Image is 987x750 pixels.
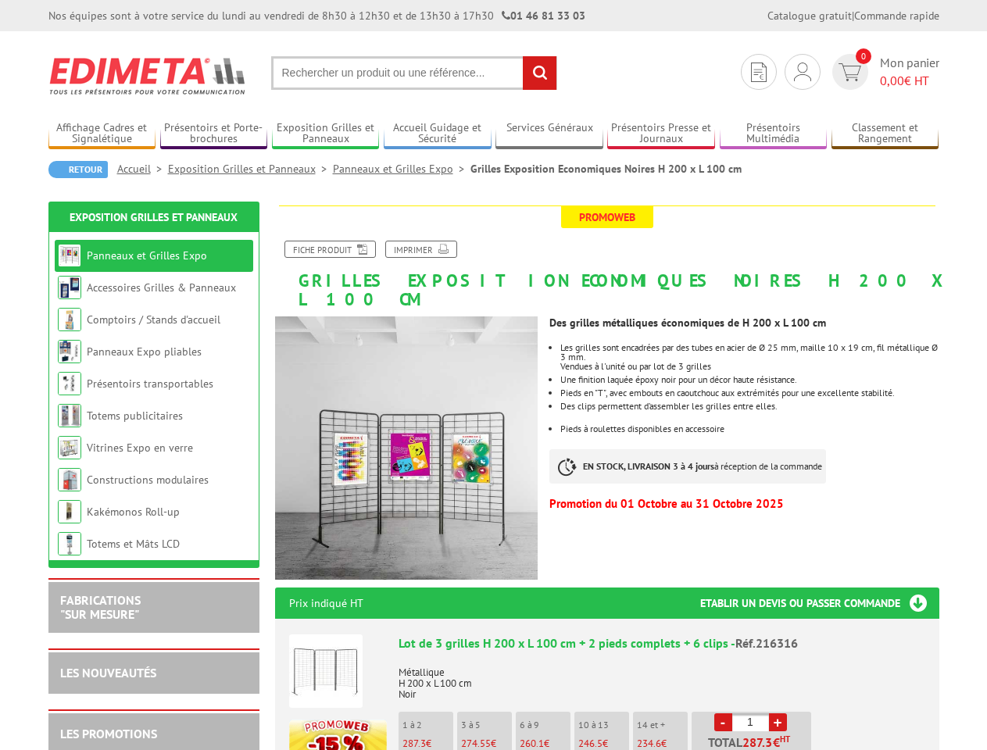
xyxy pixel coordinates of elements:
p: € [520,738,570,749]
p: € [637,738,688,749]
img: Edimeta [48,47,248,105]
p: Les grilles sont encadrées par des tubes en acier de Ø 25 mm, maille 10 x 19 cm, fil métallique Ø... [560,343,939,362]
img: Accessoires Grilles & Panneaux [58,276,81,299]
a: Vitrines Expo en verre [87,441,193,455]
div: | [767,8,939,23]
input: Rechercher un produit ou une référence... [271,56,557,90]
p: Promotion du 01 Octobre au 31 Octobre 2025 [549,499,939,509]
img: Totems publicitaires [58,404,81,427]
li: Grilles Exposition Economiques Noires H 200 x L 100 cm [470,161,742,177]
p: 14 et + [637,720,688,730]
span: Mon panier [880,54,939,90]
a: + [769,713,787,731]
a: Imprimer [385,241,457,258]
img: grilles_exposition_economiques_216316_216306_216016_216116.jpg [275,316,538,580]
div: Nos équipes sont à votre service du lundi au vendredi de 8h30 à 12h30 et de 13h30 à 17h30 [48,8,585,23]
a: Commande rapide [854,9,939,23]
p: 3 à 5 [461,720,512,730]
a: Accueil Guidage et Sécurité [384,121,492,147]
img: Constructions modulaires [58,468,81,491]
img: Comptoirs / Stands d'accueil [58,308,81,331]
p: Des clips permettent d’assembler les grilles entre elles. [560,402,939,411]
input: rechercher [523,56,556,90]
a: Retour [48,161,108,178]
a: devis rapide 0 Mon panier 0,00€ HT [828,54,939,90]
a: LES NOUVEAUTÉS [60,665,156,680]
a: Présentoirs transportables [87,377,213,391]
p: € [461,738,512,749]
a: Fiche produit [284,241,376,258]
p: à réception de la commande [549,449,826,484]
p: € [578,738,629,749]
a: Panneaux Expo pliables [87,345,202,359]
span: € HT [880,72,939,90]
p: Prix indiqué HT [289,587,363,619]
span: Promoweb [561,206,653,228]
img: Vitrines Expo en verre [58,436,81,459]
strong: EN STOCK, LIVRAISON 3 à 4 jours [583,460,714,472]
div: Lot de 3 grilles H 200 x L 100 cm + 2 pieds complets + 6 clips - [399,634,925,652]
a: Totems et Mâts LCD [87,537,180,551]
a: Exposition Grilles et Panneaux [272,121,380,147]
p: 1 à 2 [402,720,453,730]
a: Présentoirs et Porte-brochures [160,121,268,147]
p: Vendues à l'unité ou par lot de 3 grilles [560,362,939,371]
img: devis rapide [839,63,861,81]
span: 0 [856,48,871,64]
a: Présentoirs Multimédia [720,121,828,147]
span: 287.3 [402,737,426,750]
a: Affichage Cadres et Signalétique [48,121,156,147]
a: Exposition Grilles et Panneaux [168,162,333,176]
img: Totems et Mâts LCD [58,532,81,555]
a: Accueil [117,162,168,176]
a: Constructions modulaires [87,473,209,487]
a: Comptoirs / Stands d'accueil [87,312,220,327]
strong: Des grilles métalliques économiques de H 200 x L 100 cm [549,316,826,330]
img: devis rapide [794,62,811,81]
a: Présentoirs Presse et Journaux [607,121,715,147]
span: 234.6 [637,737,661,750]
a: Panneaux et Grilles Expo [333,162,470,176]
a: FABRICATIONS"Sur Mesure" [60,592,141,622]
span: 246.5 [578,737,603,750]
img: devis rapide [751,62,767,82]
li: Une finition laquée époxy noir pour un décor haute résistance. [560,375,939,384]
a: Services Généraux [495,121,603,147]
img: Présentoirs transportables [58,372,81,395]
a: Catalogue gratuit [767,9,852,23]
a: Kakémonos Roll-up [87,505,180,519]
img: Panneaux Expo pliables [58,340,81,363]
span: € [773,736,780,748]
span: 0,00 [880,73,904,88]
a: Accessoires Grilles & Panneaux [87,280,236,295]
li: Pieds à roulettes disponibles en accessoire [560,424,939,434]
a: LES PROMOTIONS [60,726,157,741]
strong: 01 46 81 33 03 [502,9,585,23]
p: € [402,738,453,749]
span: 260.1 [520,737,544,750]
span: Réf.216316 [735,635,798,651]
sup: HT [780,734,790,745]
a: - [714,713,732,731]
a: Exposition Grilles et Panneaux [70,210,238,224]
img: Kakémonos Roll-up [58,500,81,523]
h3: Etablir un devis ou passer commande [700,587,939,619]
img: Panneaux et Grilles Expo [58,244,81,267]
a: Totems publicitaires [87,409,183,423]
li: Pieds en "T", avec embouts en caoutchouc aux extrémités pour une excellente stabilité. [560,388,939,398]
p: 6 à 9 [520,720,570,730]
span: 274.55 [461,737,491,750]
img: Lot de 3 grilles H 200 x L 100 cm + 2 pieds complets + 6 clips [289,634,363,708]
a: Panneaux et Grilles Expo [87,248,207,262]
p: 10 à 13 [578,720,629,730]
p: Métallique H 200 x L 100 cm Noir [399,656,925,700]
span: 287.3 [742,736,773,748]
a: Classement et Rangement [831,121,939,147]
